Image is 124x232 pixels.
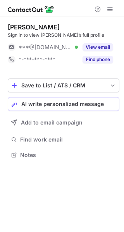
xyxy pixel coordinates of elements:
[8,32,119,39] div: Sign in to view [PERSON_NAME]’s full profile
[20,152,116,159] span: Notes
[21,101,104,107] span: AI write personalized message
[8,78,119,92] button: save-profile-one-click
[20,136,116,143] span: Find work email
[8,97,119,111] button: AI write personalized message
[8,23,60,31] div: [PERSON_NAME]
[8,150,119,160] button: Notes
[21,82,106,89] div: Save to List / ATS / CRM
[83,43,113,51] button: Reveal Button
[83,56,113,63] button: Reveal Button
[21,119,83,126] span: Add to email campaign
[8,116,119,130] button: Add to email campaign
[19,44,72,51] span: ***@[DOMAIN_NAME]
[8,134,119,145] button: Find work email
[8,5,54,14] img: ContactOut v5.3.10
